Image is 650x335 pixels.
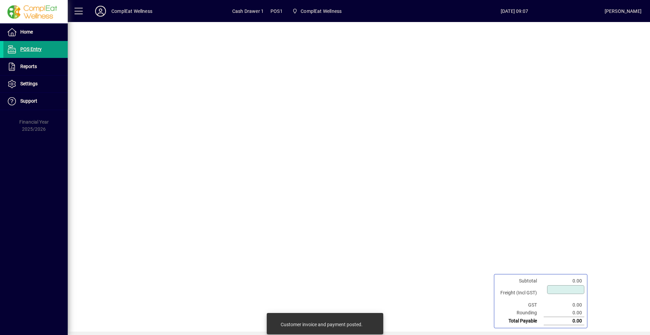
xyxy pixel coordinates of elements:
[497,285,544,301] td: Freight (Incl GST)
[20,46,42,52] span: POS Entry
[90,5,111,17] button: Profile
[544,277,584,285] td: 0.00
[301,6,342,17] span: ComplEat Wellness
[424,6,605,17] span: [DATE] 09:07
[605,6,642,17] div: [PERSON_NAME]
[544,301,584,309] td: 0.00
[3,93,68,110] a: Support
[289,5,344,17] span: ComplEat Wellness
[497,309,544,317] td: Rounding
[3,76,68,92] a: Settings
[281,321,363,328] div: Customer invoice and payment posted.
[270,6,283,17] span: POS1
[497,317,544,325] td: Total Payable
[20,64,37,69] span: Reports
[544,317,584,325] td: 0.00
[111,6,152,17] div: ComplEat Wellness
[20,29,33,35] span: Home
[232,6,264,17] span: Cash Drawer 1
[544,309,584,317] td: 0.00
[3,24,68,41] a: Home
[497,301,544,309] td: GST
[20,81,38,86] span: Settings
[3,58,68,75] a: Reports
[497,277,544,285] td: Subtotal
[20,98,37,104] span: Support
